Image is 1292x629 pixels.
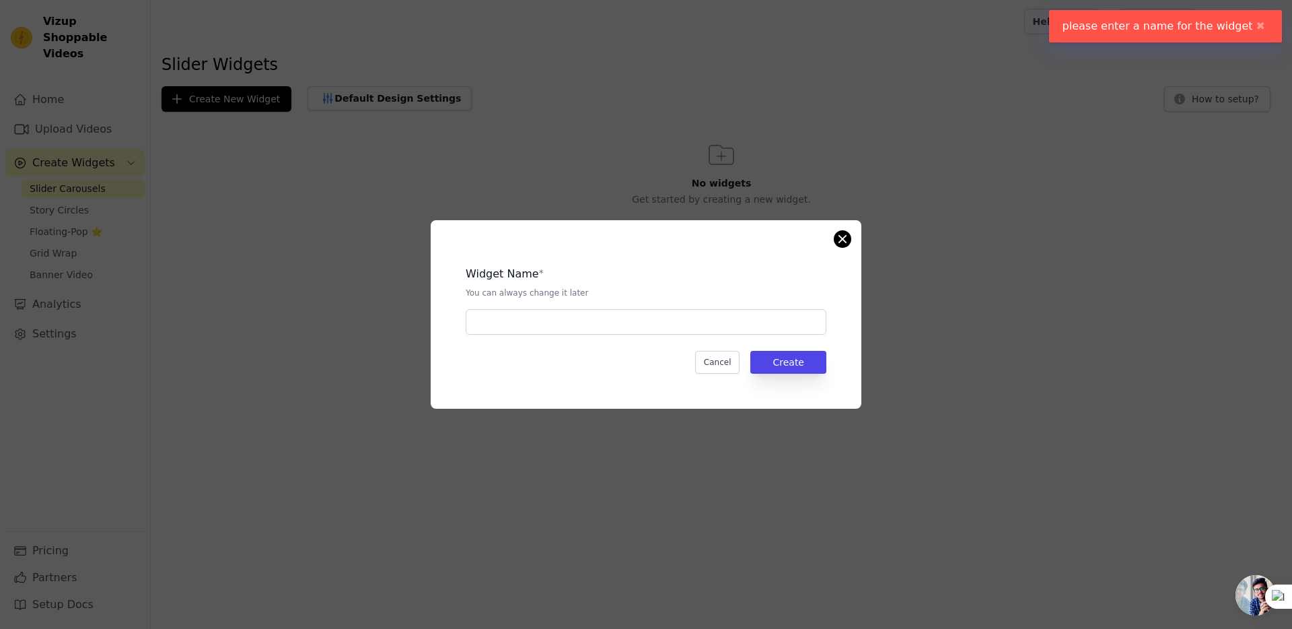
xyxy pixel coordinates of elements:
[466,288,826,298] p: You can always change it later
[1049,10,1282,42] div: please enter a name for the widget
[1235,575,1276,616] a: 开放式聊天
[466,266,539,282] legend: Widget Name
[750,351,826,374] button: Create
[834,231,851,247] button: Close modal
[695,351,740,374] button: Cancel
[1253,18,1268,34] button: Close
